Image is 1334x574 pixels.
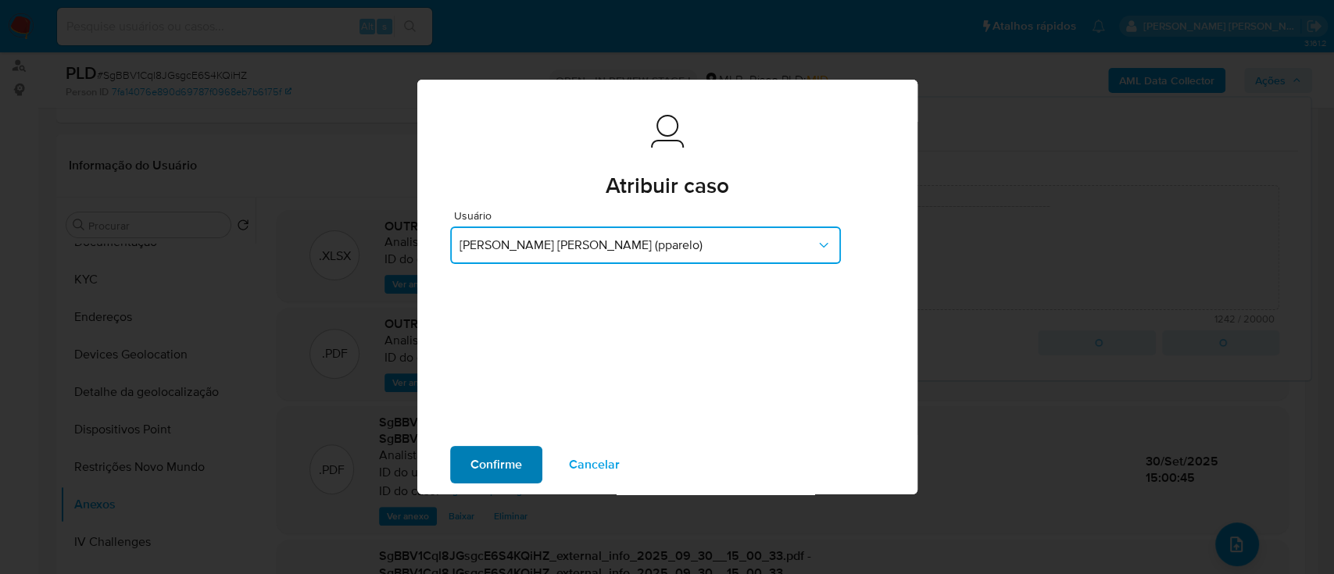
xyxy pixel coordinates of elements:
span: Confirme [470,447,522,482]
span: Cancelar [569,447,620,482]
button: Confirme [450,446,542,483]
span: Usuário [454,210,845,221]
span: [PERSON_NAME] [PERSON_NAME] (pparelo) [460,237,816,253]
button: Cancelar [549,446,640,483]
button: [PERSON_NAME] [PERSON_NAME] (pparelo) [450,226,841,264]
span: Atribuir caso [606,175,729,197]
